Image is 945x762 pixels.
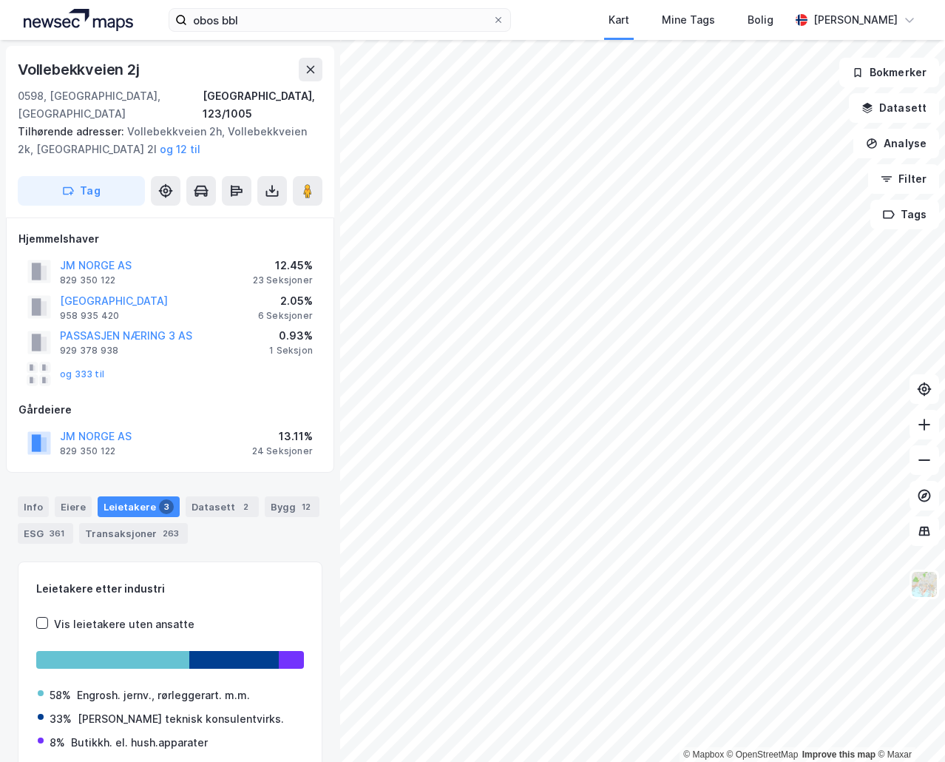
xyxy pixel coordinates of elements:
[60,310,119,322] div: 958 935 420
[60,445,115,457] div: 829 350 122
[727,749,799,760] a: OpenStreetMap
[748,11,773,29] div: Bolig
[18,87,203,123] div: 0598, [GEOGRAPHIC_DATA], [GEOGRAPHIC_DATA]
[871,691,945,762] div: Kontrollprogram for chat
[252,428,313,445] div: 13.11%
[813,11,898,29] div: [PERSON_NAME]
[71,734,208,752] div: Butikkh. el. hush.apparater
[609,11,629,29] div: Kart
[18,523,73,544] div: ESG
[50,710,72,728] div: 33%
[839,58,939,87] button: Bokmerker
[802,749,875,760] a: Improve this map
[98,496,180,517] div: Leietakere
[269,327,313,345] div: 0.93%
[78,710,284,728] div: [PERSON_NAME] teknisk konsulentvirks.
[24,9,133,31] img: logo.a4113a55bc3d86da70a041830d287a7e.svg
[868,164,939,194] button: Filter
[77,687,250,704] div: Engrosh. jernv., rørleggerart. m.m.
[60,274,115,286] div: 829 350 122
[18,58,143,81] div: Vollebekkveien 2j
[870,200,939,229] button: Tags
[683,749,724,760] a: Mapbox
[50,687,71,704] div: 58%
[187,9,492,31] input: Søk på adresse, matrikkel, gårdeiere, leietakere eller personer
[79,523,188,544] div: Transaksjoner
[55,496,92,517] div: Eiere
[871,691,945,762] iframe: Chat Widget
[18,401,322,419] div: Gårdeiere
[253,274,313,286] div: 23 Seksjoner
[849,93,939,123] button: Datasett
[662,11,715,29] div: Mine Tags
[60,345,118,357] div: 929 378 938
[853,129,939,158] button: Analyse
[253,257,313,274] div: 12.45%
[36,580,304,598] div: Leietakere etter industri
[238,499,253,514] div: 2
[160,526,182,541] div: 263
[18,125,127,138] span: Tilhørende adresser:
[299,499,314,514] div: 12
[50,734,65,752] div: 8%
[252,445,313,457] div: 24 Seksjoner
[186,496,259,517] div: Datasett
[18,176,145,206] button: Tag
[258,310,313,322] div: 6 Seksjoner
[910,570,938,599] img: Z
[47,526,67,541] div: 361
[18,496,49,517] div: Info
[203,87,322,123] div: [GEOGRAPHIC_DATA], 123/1005
[258,292,313,310] div: 2.05%
[159,499,174,514] div: 3
[18,123,311,158] div: Vollebekkveien 2h, Vollebekkveien 2k, [GEOGRAPHIC_DATA] 2l
[265,496,319,517] div: Bygg
[269,345,313,357] div: 1 Seksjon
[54,616,194,633] div: Vis leietakere uten ansatte
[18,230,322,248] div: Hjemmelshaver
